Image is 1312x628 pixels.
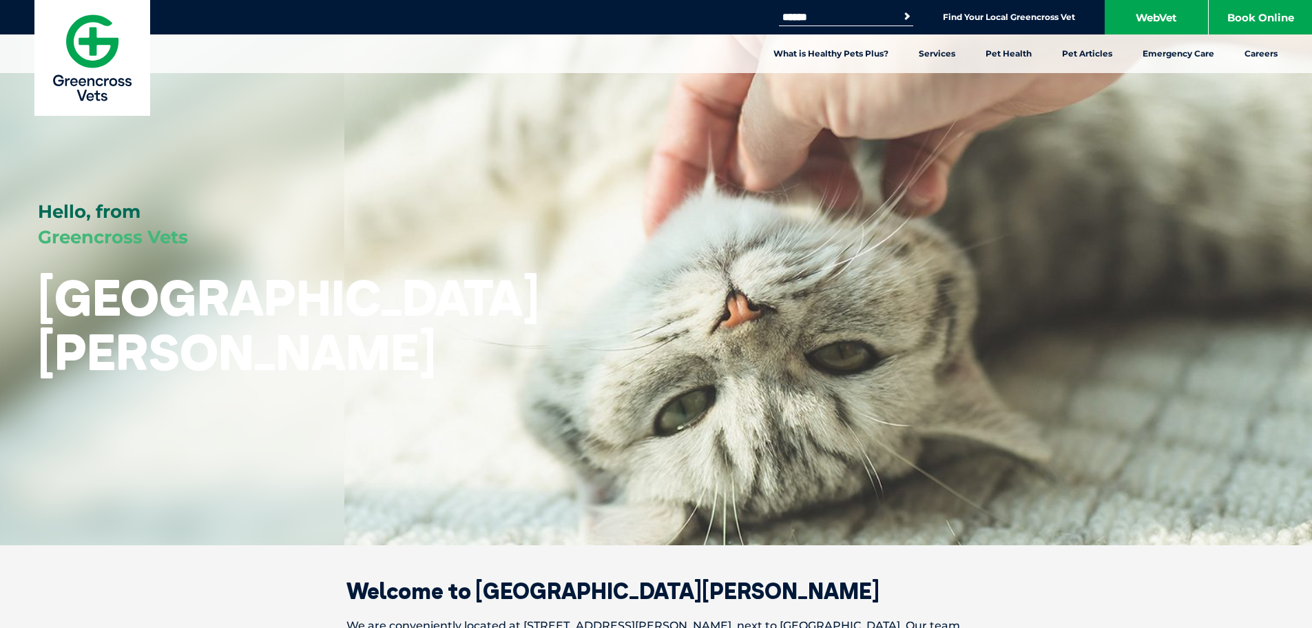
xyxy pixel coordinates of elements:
[298,580,1014,602] h2: Welcome to [GEOGRAPHIC_DATA][PERSON_NAME]
[38,226,188,248] span: Greencross Vets
[1127,34,1229,73] a: Emergency Care
[900,10,914,23] button: Search
[38,270,539,379] h1: [GEOGRAPHIC_DATA][PERSON_NAME]
[970,34,1047,73] a: Pet Health
[1229,34,1293,73] a: Careers
[904,34,970,73] a: Services
[943,12,1075,23] a: Find Your Local Greencross Vet
[758,34,904,73] a: What is Healthy Pets Plus?
[38,201,140,223] span: Hello, from
[1047,34,1127,73] a: Pet Articles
